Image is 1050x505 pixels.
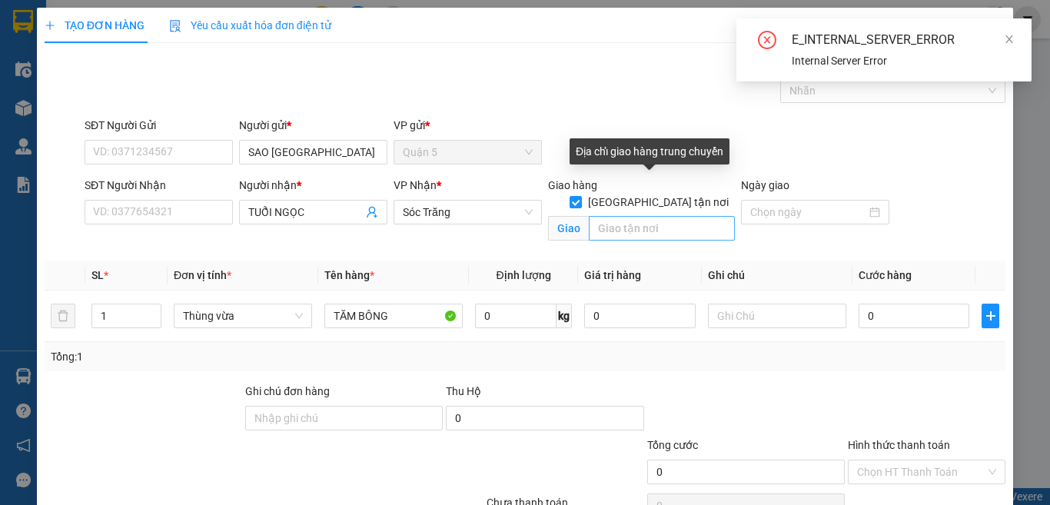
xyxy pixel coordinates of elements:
input: Ghi chú đơn hàng [245,406,443,430]
span: Giao hàng [548,179,597,191]
span: [GEOGRAPHIC_DATA] tận nơi [582,194,735,211]
label: Hình thức thanh toán [848,439,950,451]
input: Ghi Chú [708,304,846,328]
input: Giao tận nơi [589,216,735,241]
span: plus [45,20,55,31]
span: Yêu cầu xuất hóa đơn điện tử [169,19,331,32]
span: Tổng cước [647,439,698,451]
span: environment [8,103,18,114]
div: SĐT Người Gửi [85,117,233,134]
input: Ngày giao [750,204,866,221]
span: SL [91,269,104,281]
span: Tên hàng [324,269,374,281]
th: Ghi chú [702,261,852,291]
input: VD: Bàn, Ghế [324,304,463,328]
button: plus [982,304,999,328]
span: kg [557,304,572,328]
div: Địa chỉ giao hàng trung chuyển [570,138,729,164]
span: TẠO ĐƠN HÀNG [45,19,145,32]
button: delete [51,304,75,328]
img: logo.jpg [8,8,61,61]
span: Định lượng [496,269,550,281]
span: Giá trị hàng [584,269,641,281]
div: VP gửi [394,117,542,134]
div: Người nhận [239,177,387,194]
label: Ghi chú đơn hàng [245,385,330,397]
span: Thu Hộ [446,385,481,397]
span: Sóc Trăng [403,201,533,224]
span: Cước hàng [859,269,912,281]
div: Internal Server Error [792,52,1013,69]
div: Người gửi [239,117,387,134]
span: environment [106,103,117,114]
span: Thùng vừa [183,304,303,327]
div: SĐT Người Nhận [85,177,233,194]
span: user-add [366,206,378,218]
span: Giao [548,216,589,241]
li: VP Quận 5 [8,83,106,100]
span: VP Nhận [394,179,437,191]
span: close [1004,34,1015,45]
span: Đơn vị tính [174,269,231,281]
img: icon [169,20,181,32]
button: Close [970,8,1013,51]
label: Ngày giao [741,179,789,191]
span: plus [982,310,998,322]
span: close-circle [758,31,776,52]
input: 0 [584,304,695,328]
li: VP Sóc Trăng [106,83,204,100]
div: E_INTERNAL_SERVER_ERROR [792,31,1013,49]
div: Tổng: 1 [51,348,407,365]
li: Vĩnh Thành (Sóc Trăng) [8,8,223,65]
span: Quận 5 [403,141,533,164]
